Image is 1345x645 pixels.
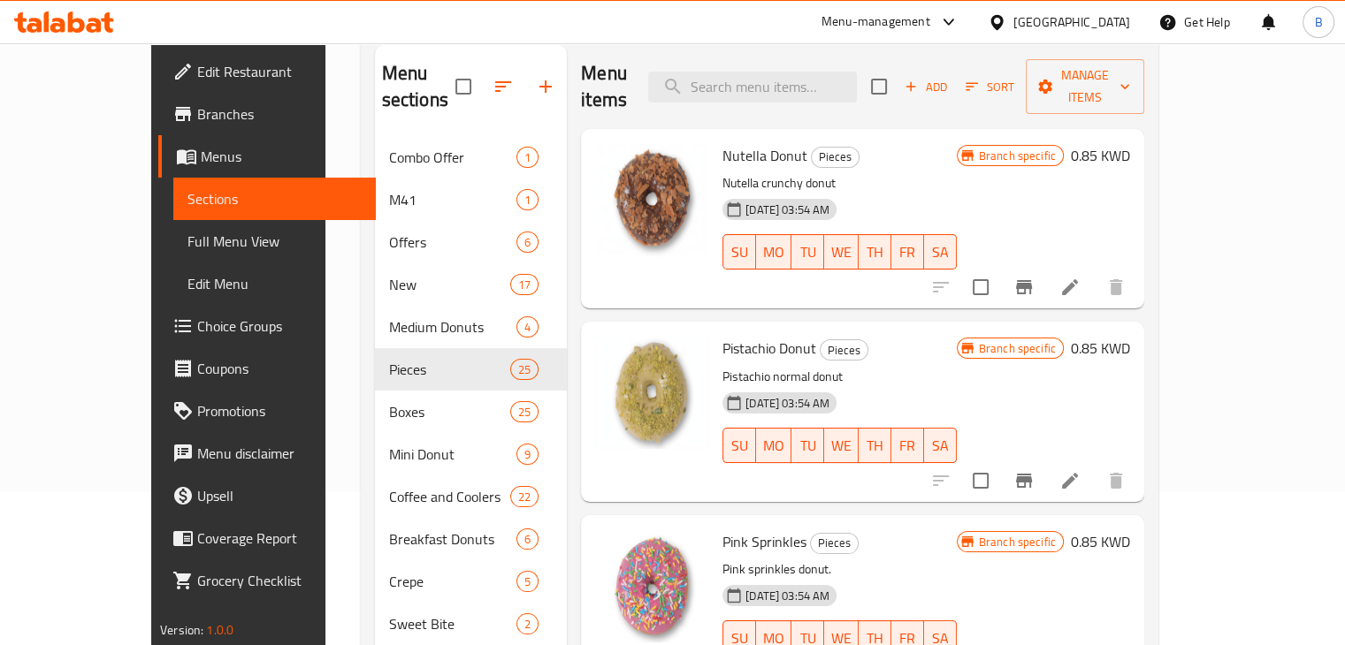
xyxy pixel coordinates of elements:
[445,68,482,105] span: Select all sections
[510,486,539,507] div: items
[517,234,538,251] span: 6
[738,201,837,218] span: [DATE] 03:54 AM
[972,148,1063,164] span: Branch specific
[891,428,924,463] button: FR
[389,401,510,422] div: Boxes
[902,77,950,97] span: Add
[1059,277,1081,298] a: Edit menu item
[389,359,510,380] div: Pieces
[517,573,538,590] span: 5
[158,93,376,135] a: Branches
[738,588,837,604] span: [DATE] 03:54 AM
[924,234,957,269] button: SA
[1040,64,1130,109] span: Manage items
[824,234,859,269] button: WE
[1095,459,1137,502] button: delete
[197,103,362,125] span: Branches
[375,433,568,475] div: Mini Donut9
[389,486,510,507] span: Coffee and Coolers
[197,527,362,549] span: Coverage Report
[860,68,898,105] span: Select section
[389,274,510,295] span: New
[375,306,568,348] div: Medium Donuts4
[517,531,538,548] span: 6
[375,263,568,306] div: New17
[730,239,749,265] span: SU
[160,618,203,641] span: Version:
[375,391,568,433] div: Boxes25
[954,73,1026,101] span: Sort items
[511,404,538,421] span: 25
[197,358,362,379] span: Coupons
[173,262,376,305] a: Edit Menu
[516,231,539,253] div: items
[738,395,837,412] span: [DATE] 03:54 AM
[831,433,852,459] span: WE
[1071,336,1130,360] h6: 0.85 KWD
[1314,12,1322,32] span: B
[898,239,917,265] span: FR
[389,444,516,465] span: Mini Donut
[722,335,816,361] span: Pistachio Donut
[197,315,362,337] span: Choice Groups
[972,340,1063,357] span: Branch specific
[791,234,824,269] button: TU
[898,73,954,101] button: Add
[158,347,376,390] a: Coupons
[1071,143,1130,168] h6: 0.85 KWD
[811,533,858,553] span: Pieces
[595,143,708,256] img: Nutella Donut
[389,231,516,253] div: Offers
[389,189,516,210] div: M41
[389,147,516,168] span: Combo Offer
[187,273,362,294] span: Edit Menu
[158,135,376,178] a: Menus
[510,274,539,295] div: items
[722,234,756,269] button: SU
[962,462,999,499] span: Select to update
[799,239,817,265] span: TU
[824,428,859,463] button: WE
[866,239,884,265] span: TH
[763,239,784,265] span: MO
[517,192,538,209] span: 1
[931,239,950,265] span: SA
[158,305,376,347] a: Choice Groups
[511,361,538,378] span: 25
[389,528,516,550] div: Breakfast Donuts
[517,319,538,336] span: 4
[375,348,568,391] div: Pieces25
[197,570,362,591] span: Grocery Checklist
[510,359,539,380] div: items
[158,390,376,432] a: Promotions
[517,446,538,463] span: 9
[722,172,956,194] p: Nutella crunchy donut
[375,518,568,560] div: Breakfast Donuts6
[197,485,362,506] span: Upsell
[158,517,376,559] a: Coverage Report
[375,560,568,603] div: Crepe5
[375,136,568,178] div: Combo Offer1
[173,178,376,220] a: Sections
[1003,266,1045,308] button: Branch-specific-item
[516,316,539,338] div: items
[482,65,524,108] span: Sort sections
[812,147,859,167] span: Pieces
[722,558,956,580] p: Pink sprinkles donut.
[822,11,930,33] div: Menu-management
[859,234,891,269] button: TH
[516,613,539,634] div: items
[197,443,362,464] span: Menu disclaimer
[595,336,708,449] img: Pistachio Donut
[1003,459,1045,502] button: Branch-specific-item
[820,339,868,360] div: Pieces
[516,528,539,550] div: items
[517,149,538,166] span: 1
[810,533,859,554] div: Pieces
[1095,266,1137,308] button: delete
[1026,59,1144,114] button: Manage items
[516,571,539,592] div: items
[898,433,917,459] span: FR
